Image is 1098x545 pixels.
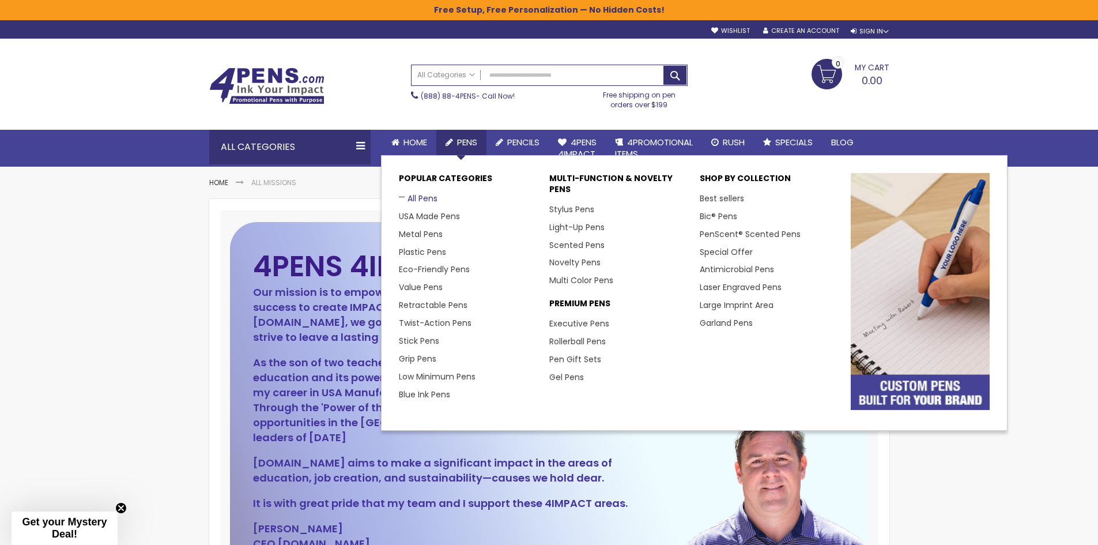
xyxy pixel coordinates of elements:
[399,371,476,382] a: Low Minimum Pens
[723,136,745,148] span: Rush
[711,27,750,35] a: Wishlist
[399,353,436,364] a: Grip Pens
[399,281,443,293] a: Value Pens
[754,130,822,155] a: Specials
[549,336,606,347] a: Rollerball Pens
[851,173,990,410] img: custom-pens
[549,239,605,251] a: Scented Pens
[606,130,702,167] a: 4PROMOTIONALITEMS
[549,275,613,286] a: Multi Color Pens
[700,246,753,258] a: Special Offer
[700,193,744,204] a: Best sellers
[421,91,476,101] a: (888) 88-4PENS
[549,318,609,329] a: Executive Pens
[436,130,486,155] a: Pens
[382,130,436,155] a: Home
[1003,514,1098,545] iframe: Google Customer Reviews
[775,136,813,148] span: Specials
[702,130,754,155] a: Rush
[851,27,889,36] div: Sign In
[209,178,228,187] a: Home
[421,91,515,101] span: - Call Now!
[700,228,801,240] a: PenScent® Scented Pens
[700,281,782,293] a: Laser Engraved Pens
[549,298,688,315] p: Premium Pens
[251,178,296,187] strong: All Missions
[399,193,437,204] a: All Pens
[399,173,538,190] p: Popular Categories
[115,502,127,514] button: Close teaser
[22,516,107,540] span: Get your Mystery Deal!
[549,204,594,215] a: Stylus Pens
[700,211,737,222] a: Bic® Pens
[253,355,663,445] p: As the son of two teachers, I was raised to understand the value of education and its power to cr...
[558,136,597,160] span: 4Pens 4impact
[209,67,325,104] img: 4Pens Custom Pens and Promotional Products
[549,221,605,233] a: Light-Up Pens
[399,389,450,400] a: Blue Ink Pens
[253,456,663,486] p: [DOMAIN_NAME] aims to make a significant impact in the areas of education, job creation, and sust...
[399,228,443,240] a: Metal Pens
[812,59,889,88] a: 0.00 0
[591,86,688,109] div: Free shipping on pen orders over $199
[412,65,481,84] a: All Categories
[549,257,601,268] a: Novelty Pens
[836,58,840,69] span: 0
[209,130,371,164] div: All Categories
[253,257,663,276] h2: 4PENS 4IMPACT
[763,27,839,35] a: Create an Account
[12,512,118,545] div: Get your Mystery Deal!Close teaser
[549,173,688,201] p: Multi-Function & Novelty Pens
[399,211,460,222] a: USA Made Pens
[399,246,446,258] a: Plastic Pens
[403,136,427,148] span: Home
[700,264,774,275] a: Antimicrobial Pens
[822,130,863,155] a: Blog
[831,136,854,148] span: Blog
[700,299,773,311] a: Large Imprint Area
[399,335,439,347] a: Stick Pens
[486,130,549,155] a: Pencils
[700,173,839,190] p: Shop By Collection
[399,264,470,275] a: Eco-Friendly Pens
[253,285,663,345] p: Our mission is to empower and support small businesses, driving their success to create IMPACTful...
[862,73,882,88] span: 0.00
[549,371,584,383] a: Gel Pens
[399,317,471,329] a: Twist-Action Pens
[457,136,477,148] span: Pens
[549,130,606,167] a: 4Pens4impact
[399,299,467,311] a: Retractable Pens
[253,496,663,511] p: It is with great pride that my team and I support these 4IMPACT areas.
[417,70,475,80] span: All Categories
[507,136,539,148] span: Pencils
[700,317,753,329] a: Garland Pens
[549,354,601,365] a: Pen Gift Sets
[615,136,693,160] span: 4PROMOTIONAL ITEMS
